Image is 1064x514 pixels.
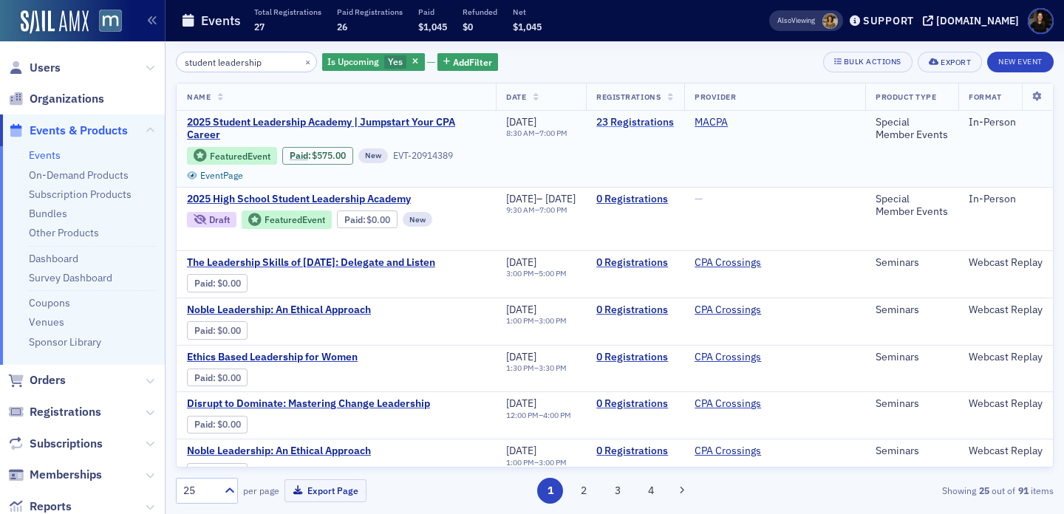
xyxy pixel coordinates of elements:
[30,436,103,452] span: Subscriptions
[969,193,1043,206] div: In-Person
[539,268,567,278] time: 5:00 PM
[638,478,664,504] button: 4
[187,193,435,206] span: 2025 High School Student Leadership Academy
[187,116,485,142] span: 2025 Student Leadership Academy | Jumpstart Your CPA Career
[695,397,788,411] span: CPA Crossings
[187,416,248,434] div: Paid: 0 - $0
[506,363,567,373] div: –
[596,445,674,458] a: 0 Registrations
[290,150,313,161] span: :
[506,411,571,420] div: –
[771,484,1054,497] div: Showing out of items
[969,351,1043,364] div: Webcast Replay
[29,168,129,182] a: On-Demand Products
[596,351,674,364] a: 0 Registrations
[187,463,248,481] div: Paid: 0 - $0
[187,256,435,270] a: The Leadership Skills of [DATE]: Delegate and Listen
[695,351,761,364] a: CPA Crossings
[187,351,435,364] a: Ethics Based Leadership for Women
[388,55,403,67] span: Yes
[337,21,347,32] span: 26
[571,478,597,504] button: 2
[194,278,213,289] a: Paid
[506,256,536,269] span: [DATE]
[8,404,101,420] a: Registrations
[506,269,567,278] div: –
[187,445,435,458] a: Noble Leadership: An Ethical Approach
[194,372,217,383] span: :
[969,304,1043,317] div: Webcast Replay
[187,397,435,411] span: Disrupt to Dominate: Mastering Change Leadership
[176,52,317,72] input: Search…
[506,303,536,316] span: [DATE]
[8,372,66,388] a: Orders
[506,397,536,410] span: [DATE]
[506,92,526,102] span: Date
[187,212,236,227] div: Draft
[596,397,674,411] a: 0 Registrations
[29,252,78,265] a: Dashboard
[777,16,815,26] span: Viewing
[187,321,248,339] div: Paid: 0 - $0
[876,304,948,317] div: Seminars
[194,419,213,430] a: Paid
[596,304,674,317] a: 0 Registrations
[987,52,1054,72] button: New Event
[539,363,567,373] time: 3:30 PM
[876,256,948,270] div: Seminars
[187,92,211,102] span: Name
[89,10,122,35] a: View Homepage
[876,351,948,364] div: Seminars
[506,316,567,326] div: –
[21,10,89,34] img: SailAMX
[695,256,788,270] span: CPA Crossings
[29,315,64,329] a: Venues
[187,170,243,181] a: EventPage
[936,14,1019,27] div: [DOMAIN_NAME]
[194,466,217,477] span: :
[863,14,914,27] div: Support
[506,458,567,467] div: –
[876,397,948,411] div: Seminars
[358,148,388,163] div: New
[506,205,535,215] time: 9:30 AM
[243,484,279,497] label: per page
[695,304,761,317] a: CPA Crossings
[393,150,453,161] div: EVT-20914389
[695,116,728,129] a: MACPA
[695,351,788,364] span: CPA Crossings
[8,60,61,76] a: Users
[403,212,432,227] div: New
[282,147,353,165] div: Paid: 28 - $57500
[30,123,128,139] span: Events & Products
[969,256,1043,270] div: Webcast Replay
[506,315,534,326] time: 1:00 PM
[604,478,630,504] button: 3
[513,7,542,17] p: Net
[876,92,936,102] span: Product Type
[506,192,536,205] span: [DATE]
[539,205,567,215] time: 7:00 PM
[506,457,534,467] time: 1:00 PM
[695,304,788,317] span: CPA Crossings
[596,92,661,102] span: Registrations
[506,128,567,138] div: –
[30,372,66,388] span: Orders
[918,52,982,72] button: Export
[322,53,425,72] div: Yes
[844,58,901,66] div: Bulk Actions
[539,457,567,467] time: 3:00 PM
[596,256,674,270] a: 0 Registrations
[194,372,213,383] a: Paid
[777,16,791,25] div: Also
[1028,8,1054,34] span: Profile
[969,397,1043,411] div: Webcast Replay
[506,268,534,278] time: 3:00 PM
[513,21,542,32] span: $1,045
[187,304,435,317] span: Noble Leadership: An Ethical Approach
[876,193,948,219] div: Special Member Events
[822,13,838,29] span: Laura Swann
[923,16,1024,26] button: [DOMAIN_NAME]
